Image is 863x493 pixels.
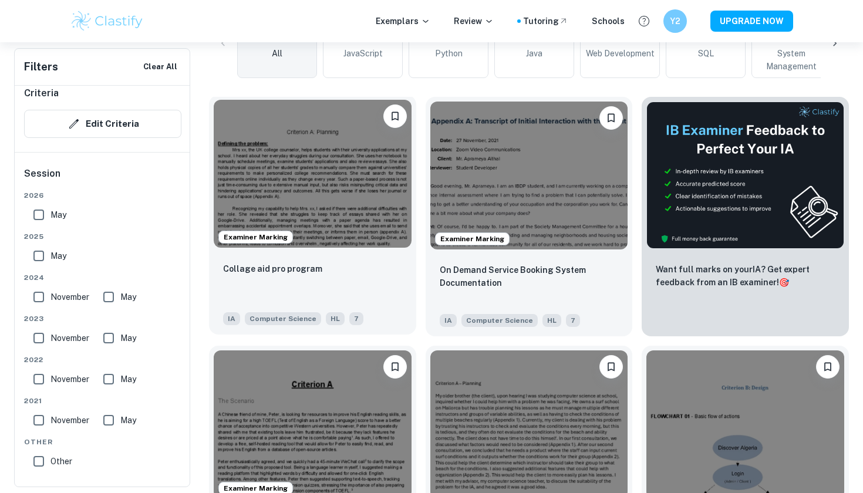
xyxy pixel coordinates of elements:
[70,9,144,33] img: Clastify logo
[592,15,625,28] a: Schools
[757,47,826,73] span: System Management
[523,15,568,28] a: Tutoring
[50,291,89,303] span: November
[223,312,240,325] span: IA
[50,373,89,386] span: November
[24,354,181,365] span: 2022
[140,58,180,76] button: Clear All
[436,234,509,244] span: Examiner Marking
[669,15,682,28] h6: Y2
[440,264,619,289] p: On Demand Service Booking System Documentation
[586,47,655,60] span: Web Development
[120,373,136,386] span: May
[816,355,840,379] button: Bookmark
[120,414,136,427] span: May
[599,355,623,379] button: Bookmark
[24,86,59,100] h6: Criteria
[656,263,835,289] p: Want full marks on your IA ? Get expert feedback from an IB examiner!
[779,278,789,287] span: 🎯
[120,291,136,303] span: May
[426,97,633,336] a: Examiner MarkingBookmarkOn Demand Service Booking System DocumentationIAComputer ScienceHL7
[383,355,407,379] button: Bookmark
[50,332,89,345] span: November
[599,106,623,130] button: Bookmark
[663,9,687,33] button: Y2
[440,314,457,327] span: IA
[24,167,181,190] h6: Session
[343,47,383,60] span: JavaScript
[24,231,181,242] span: 2025
[566,314,580,327] span: 7
[209,97,416,336] a: Examiner MarkingBookmarkCollage aid pro programIAComputer ScienceHL7
[326,312,345,325] span: HL
[461,314,538,327] span: Computer Science
[454,15,494,28] p: Review
[219,232,292,242] span: Examiner Marking
[698,47,714,60] span: SQL
[24,272,181,283] span: 2024
[376,15,430,28] p: Exemplars
[24,396,181,406] span: 2021
[349,312,363,325] span: 7
[120,332,136,345] span: May
[24,437,181,447] span: Other
[272,47,282,60] span: All
[383,104,407,128] button: Bookmark
[634,11,654,31] button: Help and Feedback
[245,312,321,325] span: Computer Science
[50,208,66,221] span: May
[435,47,463,60] span: Python
[50,455,72,468] span: Other
[24,110,181,138] button: Edit Criteria
[223,262,322,275] p: Collage aid pro program
[526,47,542,60] span: Java
[50,414,89,427] span: November
[24,190,181,201] span: 2026
[50,249,66,262] span: May
[24,59,58,75] h6: Filters
[646,102,844,249] img: Thumbnail
[642,97,849,336] a: ThumbnailWant full marks on yourIA? Get expert feedback from an IB examiner!
[710,11,793,32] button: UPGRADE NOW
[24,313,181,324] span: 2023
[430,102,628,249] img: Computer Science IA example thumbnail: On Demand Service Booking System Documen
[542,314,561,327] span: HL
[214,100,412,248] img: Computer Science IA example thumbnail: Collage aid pro program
